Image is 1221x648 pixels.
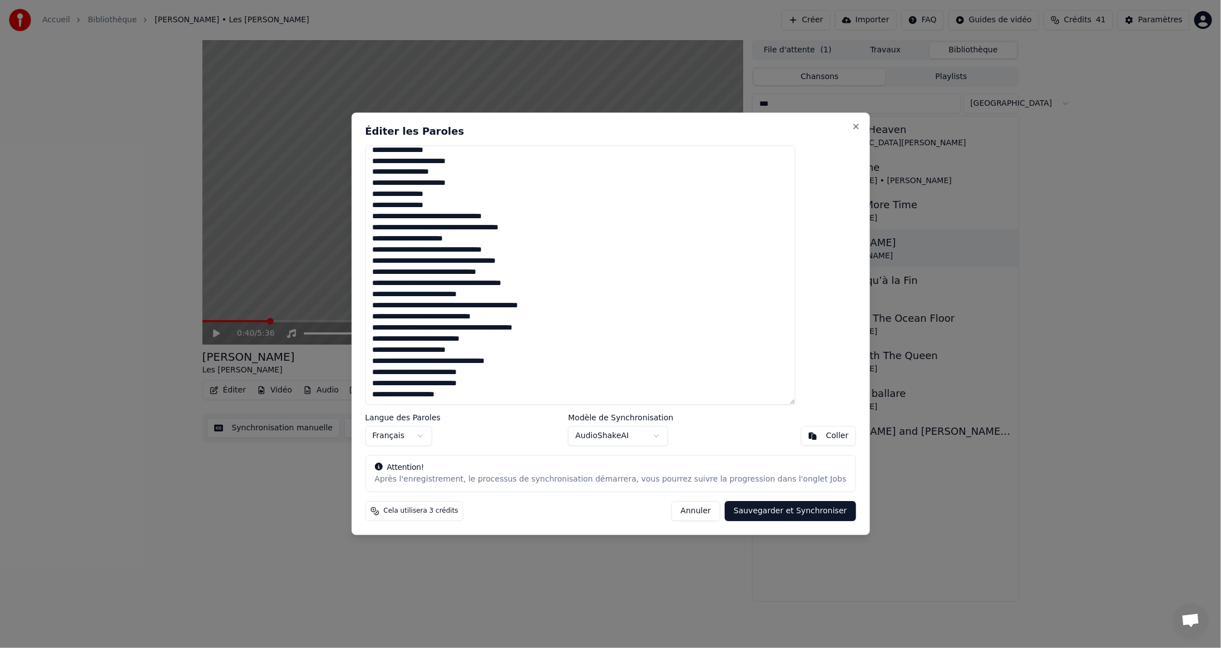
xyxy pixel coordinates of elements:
span: Cela utilisera 3 crédits [383,507,458,516]
button: Sauvegarder et Synchroniser [725,502,856,522]
h2: Éditer les Paroles [365,126,856,136]
div: Après l'enregistrement, le processus de synchronisation démarrera, vous pourrez suivre la progres... [374,474,846,485]
div: Coller [826,430,849,441]
label: Langue des Paroles [365,414,441,421]
div: Attention! [374,462,846,473]
button: Annuler [671,502,720,522]
label: Modèle de Synchronisation [568,414,673,421]
button: Coller [801,426,856,446]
